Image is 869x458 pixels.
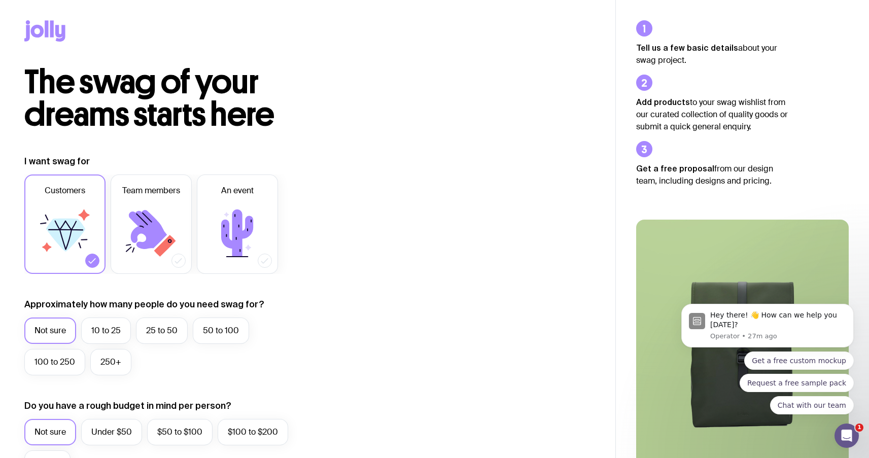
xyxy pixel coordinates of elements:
span: An event [221,185,254,197]
label: $50 to $100 [147,419,213,445]
strong: Tell us a few basic details [636,43,738,52]
label: 50 to 100 [193,318,249,344]
iframe: Intercom live chat [835,424,859,448]
span: Customers [45,185,85,197]
p: to your swag wishlist from our curated collection of quality goods or submit a quick general enqu... [636,96,788,133]
label: 25 to 50 [136,318,188,344]
label: $100 to $200 [218,419,288,445]
strong: Get a free proposal [636,164,714,173]
p: about your swag project. [636,42,788,66]
span: The swag of your dreams starts here [24,62,274,134]
span: 1 [855,424,863,432]
span: Team members [122,185,180,197]
label: I want swag for [24,155,90,167]
label: Not sure [24,419,76,445]
label: Not sure [24,318,76,344]
strong: Add products [636,97,690,107]
label: 250+ [90,349,131,375]
iframe: Intercom notifications message [666,291,869,453]
p: from our design team, including designs and pricing. [636,162,788,187]
label: Under $50 [81,419,142,445]
label: Approximately how many people do you need swag for? [24,298,264,310]
label: 10 to 25 [81,318,131,344]
label: Do you have a rough budget in mind per person? [24,400,231,412]
label: 100 to 250 [24,349,85,375]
